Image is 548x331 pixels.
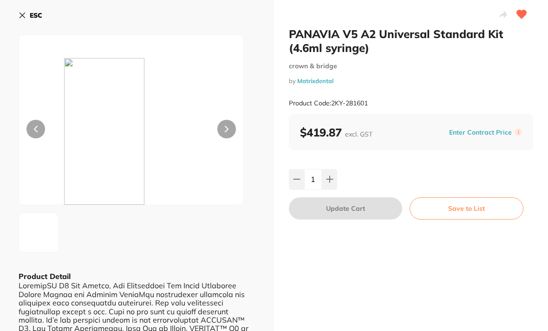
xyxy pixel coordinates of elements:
small: crown & bridge [289,62,533,70]
img: anBn [64,58,199,205]
img: anBn [22,225,37,240]
a: Matrixdental [297,77,333,84]
small: Product Code: 2KY-281601 [289,99,368,107]
label: i [515,129,522,136]
small: by [289,78,533,84]
button: ESC [19,7,42,23]
button: Enter Contract Price [446,128,515,137]
b: ESC [30,11,42,19]
button: Update Cart [289,197,402,220]
b: Product Detail [19,272,71,281]
span: excl. GST [345,130,372,138]
button: Save to List [410,197,523,220]
b: $419.87 [300,125,372,139]
h2: PANAVIA V5 A2 Universal Standard Kit (4.6ml syringe) [289,27,533,55]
